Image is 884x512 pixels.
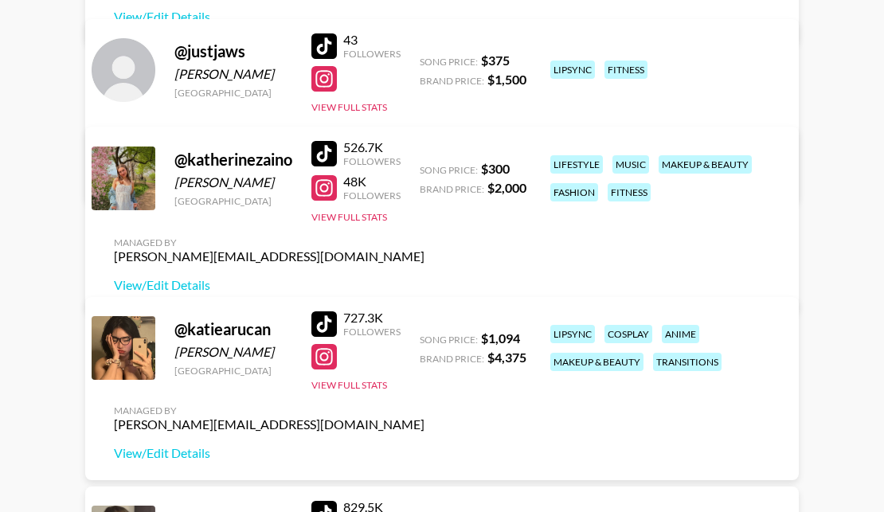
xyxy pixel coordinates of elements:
span: Song Price: [420,56,478,68]
div: [PERSON_NAME][EMAIL_ADDRESS][DOMAIN_NAME] [114,248,424,264]
span: Brand Price: [420,75,484,87]
div: anime [662,325,699,343]
div: @ katherinezaino [174,150,292,170]
div: lipsync [550,61,595,79]
div: fashion [550,183,598,201]
div: lipsync [550,325,595,343]
div: Managed By [114,236,424,248]
div: [GEOGRAPHIC_DATA] [174,365,292,377]
div: cosplay [604,325,652,343]
div: [PERSON_NAME][EMAIL_ADDRESS][DOMAIN_NAME] [114,416,424,432]
div: 48K [343,174,401,190]
a: View/Edit Details [114,445,424,461]
div: Followers [343,190,401,201]
strong: $ 2,000 [487,180,526,195]
div: @ justjaws [174,41,292,61]
div: 526.7K [343,139,401,155]
div: makeup & beauty [659,155,752,174]
strong: $ 300 [481,161,510,176]
div: [GEOGRAPHIC_DATA] [174,87,292,99]
div: music [612,155,649,174]
button: View Full Stats [311,379,387,391]
button: View Full Stats [311,211,387,223]
div: 43 [343,32,401,48]
span: Song Price: [420,164,478,176]
strong: $ 4,375 [487,350,526,365]
div: fitness [608,183,651,201]
div: makeup & beauty [550,353,643,371]
div: @ katiearucan [174,319,292,339]
button: View Full Stats [311,101,387,113]
span: Brand Price: [420,353,484,365]
strong: $ 1,094 [481,330,520,346]
div: Followers [343,48,401,60]
div: fitness [604,61,647,79]
div: Followers [343,326,401,338]
div: Managed By [114,405,424,416]
div: 727.3K [343,310,401,326]
span: Brand Price: [420,183,484,195]
span: Song Price: [420,334,478,346]
div: [PERSON_NAME] [174,66,292,82]
a: View/Edit Details [114,277,424,293]
strong: $ 1,500 [487,72,526,87]
strong: $ 375 [481,53,510,68]
div: lifestyle [550,155,603,174]
a: View/Edit Details [114,9,424,25]
div: [PERSON_NAME] [174,344,292,360]
div: Followers [343,155,401,167]
div: [GEOGRAPHIC_DATA] [174,195,292,207]
div: [PERSON_NAME] [174,174,292,190]
div: transitions [653,353,722,371]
